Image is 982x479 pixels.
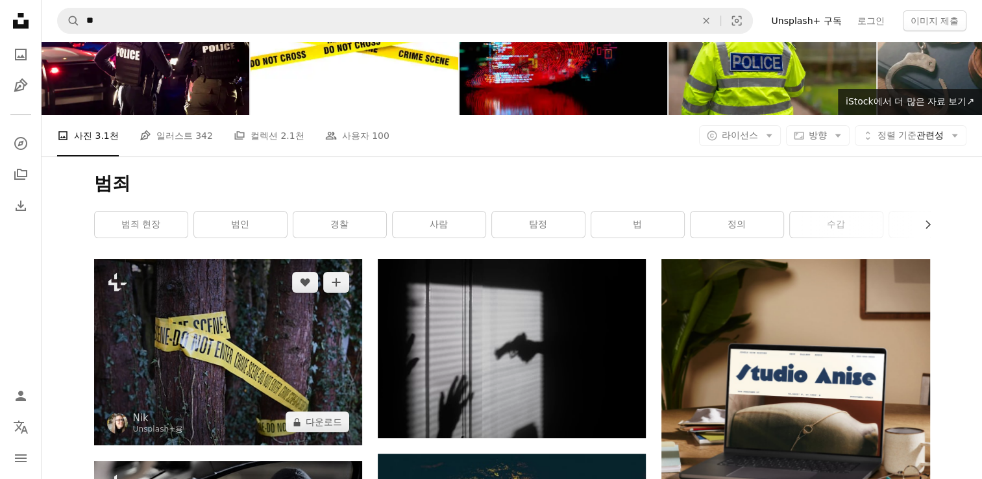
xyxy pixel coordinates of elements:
a: 사람 [393,212,485,238]
button: 목록을 오른쪽으로 스크롤 [916,212,930,238]
img: Nik의 프로필로 이동 [107,413,128,434]
h1: 범죄 [94,172,930,195]
a: 일러스트 [8,73,34,99]
a: 범인 [194,212,287,238]
a: 경찰 [293,212,386,238]
a: 로그인 / 가입 [8,383,34,409]
a: 로그인 [850,10,892,31]
a: Unsplash+ 구독 [763,10,849,31]
a: 사용자 100 [325,115,389,156]
span: 100 [372,129,389,143]
button: 라이선스 [699,125,781,146]
button: Unsplash 검색 [58,8,80,33]
a: 수갑 [790,212,883,238]
a: 컬렉션 2.1천 [234,115,304,156]
button: 메뉴 [8,445,34,471]
span: 방향 [809,130,827,140]
a: 홈 — Unsplash [8,8,34,36]
span: 관련성 [878,129,944,142]
button: 이미지 제출 [903,10,966,31]
a: iStock에서 더 많은 자료 보기↗ [838,89,982,115]
button: 다운로드 [286,411,349,432]
span: iStock에서 더 많은 자료 보기 ↗ [846,96,974,106]
button: 시각적 검색 [721,8,752,33]
button: 삭제 [692,8,720,33]
button: 방향 [786,125,850,146]
div: 용 [133,424,184,435]
a: 탐색 [8,130,34,156]
a: 창문에 있는 사람의 실루엣 [378,342,646,354]
span: 2.1천 [280,129,304,143]
a: 범죄 현장 [95,212,188,238]
a: 탐정 [492,212,585,238]
a: 컬렉션 [8,162,34,188]
a: 사람의 [889,212,982,238]
button: 컬렉션에 추가 [323,272,349,293]
a: 나무를 감싼 두 개의 노란색 주의 테이프 [94,346,362,358]
img: 나무를 감싼 두 개의 노란색 주의 테이프 [94,259,362,445]
a: 일러스트 342 [140,115,213,156]
a: 법 [591,212,684,238]
a: 사진 [8,42,34,68]
img: 창문에 있는 사람의 실루엣 [378,259,646,437]
button: 정렬 기준관련성 [855,125,966,146]
form: 사이트 전체에서 이미지 찾기 [57,8,753,34]
a: 정의 [691,212,783,238]
button: 좋아요 [292,272,318,293]
span: 342 [195,129,213,143]
a: Unsplash+ [133,424,176,434]
a: 다운로드 내역 [8,193,34,219]
span: 라이선스 [722,130,758,140]
a: Nik [133,411,184,424]
button: 언어 [8,414,34,440]
span: 정렬 기준 [878,130,916,140]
